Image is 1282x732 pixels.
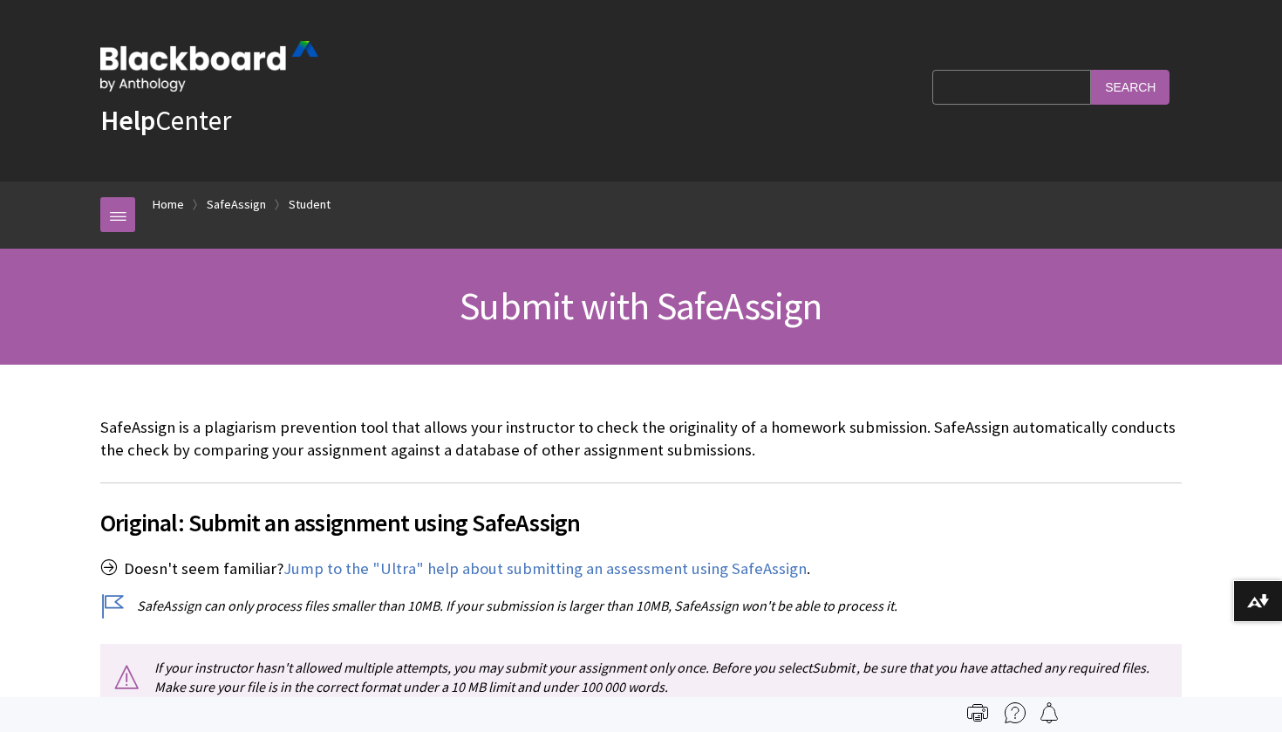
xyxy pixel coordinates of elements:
[153,194,184,215] a: Home
[100,596,1182,615] p: SafeAssign can only process files smaller than 10MB. If your submission is larger than 10MB, Safe...
[283,558,807,579] a: Jump to the "Ultra" help about submitting an assessment using SafeAssign
[100,504,1182,541] span: Original: Submit an assignment using SafeAssign
[100,41,318,92] img: Blackboard by Anthology
[100,103,155,138] strong: Help
[100,644,1182,711] p: If your instructor hasn't allowed multiple attempts, you may submit your assignment only once. Be...
[100,558,1182,580] p: Doesn't seem familiar? .
[100,103,231,138] a: HelpCenter
[812,659,855,676] span: Submit
[289,194,331,215] a: Student
[100,416,1182,462] p: SafeAssign is a plagiarism prevention tool that allows your instructor to check the originality o...
[1091,70,1169,104] input: Search
[1005,702,1026,723] img: More help
[460,282,822,330] span: Submit with SafeAssign
[1039,702,1060,723] img: Follow this page
[207,194,266,215] a: SafeAssign
[967,702,988,723] img: Print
